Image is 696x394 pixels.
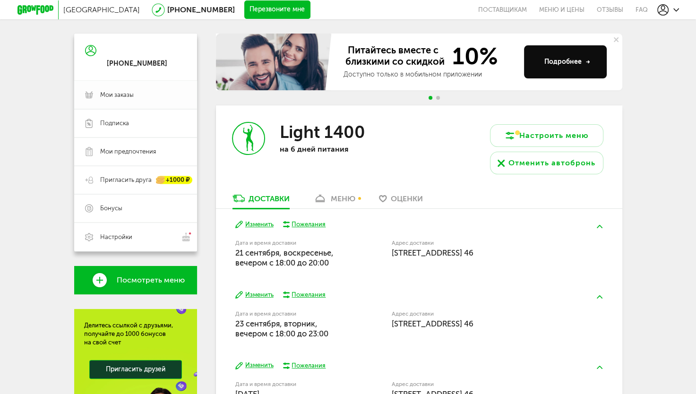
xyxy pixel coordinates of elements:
a: [PHONE_NUMBER] [167,5,235,14]
span: Бонусы [100,204,122,213]
span: Go to slide 1 [429,96,432,100]
h3: Light 1400 [279,122,365,142]
button: Подробнее [524,45,607,78]
span: 21 сентября, воскресенье, вечером c 18:00 до 20:00 [235,248,334,267]
img: arrow-up-green.5eb5f82.svg [597,295,602,299]
button: Пожелания [283,220,326,229]
a: Мои заказы [74,81,197,109]
div: Отменить автобронь [508,157,595,169]
img: arrow-up-green.5eb5f82.svg [597,225,602,228]
span: [STREET_ADDRESS] 46 [392,319,473,328]
button: Изменить [235,361,274,370]
span: 10% [447,44,498,68]
span: 23 сентября, вторник, вечером c 18:00 до 23:00 [235,319,328,338]
a: Подписка [74,109,197,137]
span: Go to slide 2 [436,96,440,100]
div: Пожелания [292,291,326,299]
a: меню [309,193,360,208]
button: Настроить меню [490,124,603,147]
span: Подписка [100,119,129,128]
a: Оценки [374,193,428,208]
div: меню [331,194,355,203]
img: arrow-up-green.5eb5f82.svg [597,366,602,369]
label: Дата и время доставки [235,240,344,246]
a: Бонусы [74,194,197,223]
button: Изменить [235,291,274,300]
a: Мои предпочтения [74,137,197,166]
label: Дата и время доставки [235,382,344,387]
label: Адрес доставки [392,311,568,317]
div: Доставки [249,194,290,203]
label: Дата и время доставки [235,311,344,317]
p: на 6 дней питания [279,145,402,154]
span: Мои заказы [100,91,134,99]
div: +1000 ₽ [156,176,192,184]
a: Настройки [74,223,197,251]
button: Изменить [235,220,274,229]
label: Адрес доставки [392,382,568,387]
label: Адрес доставки [392,240,568,246]
div: Подробнее [544,57,590,67]
span: [GEOGRAPHIC_DATA] [63,5,140,14]
span: [STREET_ADDRESS] 46 [392,248,473,257]
button: Отменить автобронь [490,152,603,174]
div: Пожелания [292,361,326,370]
div: Делитесь ссылкой с друзьями, получайте до 1000 бонусов на свой счет [84,321,187,347]
a: Пригласить друга +1000 ₽ [74,166,197,194]
span: Оценки [391,194,423,203]
img: family-banner.579af9d.jpg [216,34,334,90]
button: Перезвоните мне [244,0,310,19]
div: Пожелания [292,220,326,229]
button: Пожелания [283,291,326,299]
div: Доступно только в мобильном приложении [344,70,516,79]
button: Пожелания [283,361,326,370]
a: Посмотреть меню [74,266,197,294]
span: Мои предпочтения [100,147,156,156]
a: Пригласить друзей [89,360,182,379]
span: Пригласить друга [100,176,152,184]
span: Настройки [100,233,132,241]
a: Доставки [228,193,294,208]
span: Питайтесь вместе с близкими со скидкой [344,44,447,68]
span: Посмотреть меню [117,276,185,284]
div: [PHONE_NUMBER] [107,60,167,68]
